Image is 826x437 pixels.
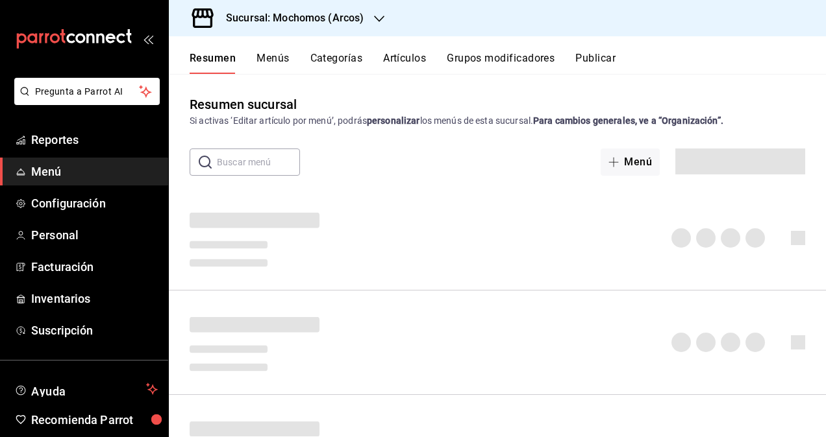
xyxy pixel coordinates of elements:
[31,322,158,339] span: Suscripción
[31,226,158,244] span: Personal
[31,411,158,429] span: Recomienda Parrot
[447,52,555,74] button: Grupos modificadores
[190,95,297,114] div: Resumen sucursal
[31,258,158,276] span: Facturación
[257,52,289,74] button: Menús
[9,94,160,108] a: Pregunta a Parrot AI
[35,85,140,99] span: Pregunta a Parrot AI
[31,290,158,307] span: Inventarios
[190,52,236,74] button: Resumen
[601,148,660,176] button: Menú
[216,10,364,26] h3: Sucursal: Mochomos (Arcos)
[217,149,300,175] input: Buscar menú
[383,52,426,74] button: Artículos
[367,115,420,126] strong: personalizar
[190,52,826,74] div: navigation tabs
[143,34,153,44] button: open_drawer_menu
[310,52,363,74] button: Categorías
[31,195,158,212] span: Configuración
[31,163,158,180] span: Menú
[575,52,616,74] button: Publicar
[14,78,160,105] button: Pregunta a Parrot AI
[31,381,141,397] span: Ayuda
[31,131,158,148] span: Reportes
[190,114,805,128] div: Si activas ‘Editar artículo por menú’, podrás los menús de esta sucursal.
[533,115,723,126] strong: Para cambios generales, ve a “Organización”.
